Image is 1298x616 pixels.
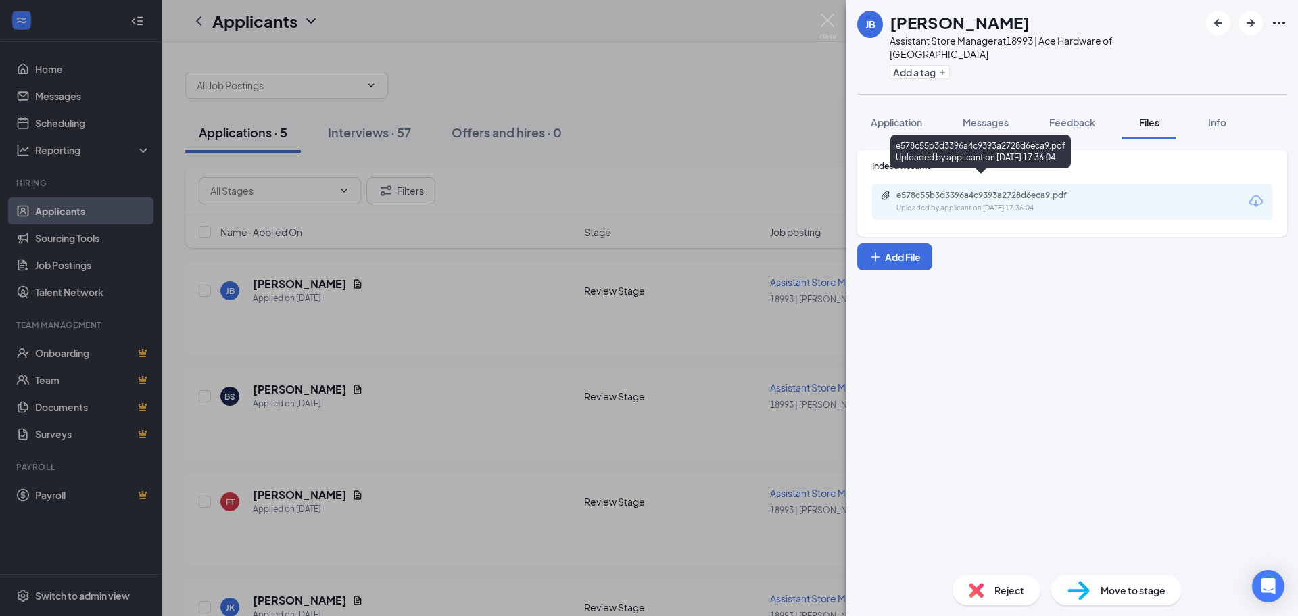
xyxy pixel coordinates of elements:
[880,190,1099,214] a: Paperclipe578c55b3d3396a4c9393a2728d6eca9.pdfUploaded by applicant on [DATE] 17:36:04
[890,34,1199,61] div: Assistant Store Manager at 18993 | Ace Hardware of [GEOGRAPHIC_DATA]
[1248,193,1264,210] svg: Download
[1271,15,1287,31] svg: Ellipses
[1239,11,1263,35] button: ArrowRight
[1206,11,1230,35] button: ArrowLeftNew
[938,68,946,76] svg: Plus
[871,116,922,128] span: Application
[872,160,1272,172] div: Indeed Resume
[896,190,1086,201] div: e578c55b3d3396a4c9393a2728d6eca9.pdf
[1252,570,1284,602] div: Open Intercom Messenger
[890,11,1030,34] h1: [PERSON_NAME]
[896,203,1099,214] div: Uploaded by applicant on [DATE] 17:36:04
[869,250,882,264] svg: Plus
[1139,116,1159,128] span: Files
[1208,116,1226,128] span: Info
[857,243,932,270] button: Add FilePlus
[890,65,950,79] button: PlusAdd a tag
[1210,15,1226,31] svg: ArrowLeftNew
[1243,15,1259,31] svg: ArrowRight
[1049,116,1095,128] span: Feedback
[890,135,1071,168] div: e578c55b3d3396a4c9393a2728d6eca9.pdf Uploaded by applicant on [DATE] 17:36:04
[865,18,875,31] div: JB
[994,583,1024,598] span: Reject
[963,116,1009,128] span: Messages
[1101,583,1165,598] span: Move to stage
[880,190,891,201] svg: Paperclip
